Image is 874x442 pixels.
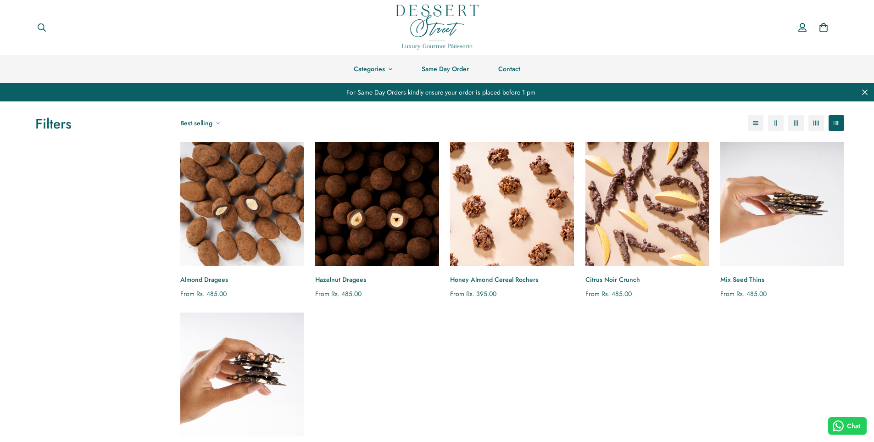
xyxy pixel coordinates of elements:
[720,142,844,266] a: Mix Seed Thins
[813,17,834,38] a: 0
[315,142,439,266] a: Hazelnut Dragees
[30,17,54,38] button: Search
[396,5,479,50] img: Dessert Street
[180,142,304,266] a: Almond Dragees
[35,115,162,133] h3: Filters
[847,421,860,431] span: Chat
[828,417,867,435] button: Chat
[484,55,535,83] a: Contact
[450,142,574,266] a: Honey Almond Cereal Rochers
[180,313,304,436] a: 70% Dark Almond Sea Salt Thins
[174,135,310,272] img: Almond Dragees
[315,289,362,298] span: From Rs. 485.00
[792,14,813,41] a: Account
[339,55,407,83] a: Categories
[748,115,763,131] button: 1-column
[180,275,304,285] a: Almond Dragees
[829,115,844,131] button: 5-column
[808,115,824,131] button: 4-column
[407,55,484,83] a: Same Day Order
[315,275,439,285] a: Hazelnut Dragees
[720,275,844,285] a: Mix Seed Thins
[180,118,212,128] span: Best selling
[585,275,709,285] a: Citrus Noir Crunch
[585,289,632,298] span: From Rs. 485.00
[450,289,496,298] span: From Rs. 395.00
[7,83,867,101] div: For Same Day Orders kindly ensure your order is placed before 1 pm
[450,275,574,285] a: Honey Almond Cereal Rochers
[768,115,784,131] button: 2-column
[788,115,804,131] button: 3-column
[180,289,227,298] span: From Rs. 485.00
[720,289,767,298] span: From Rs. 485.00
[585,142,709,266] a: Citrus Noir Crunch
